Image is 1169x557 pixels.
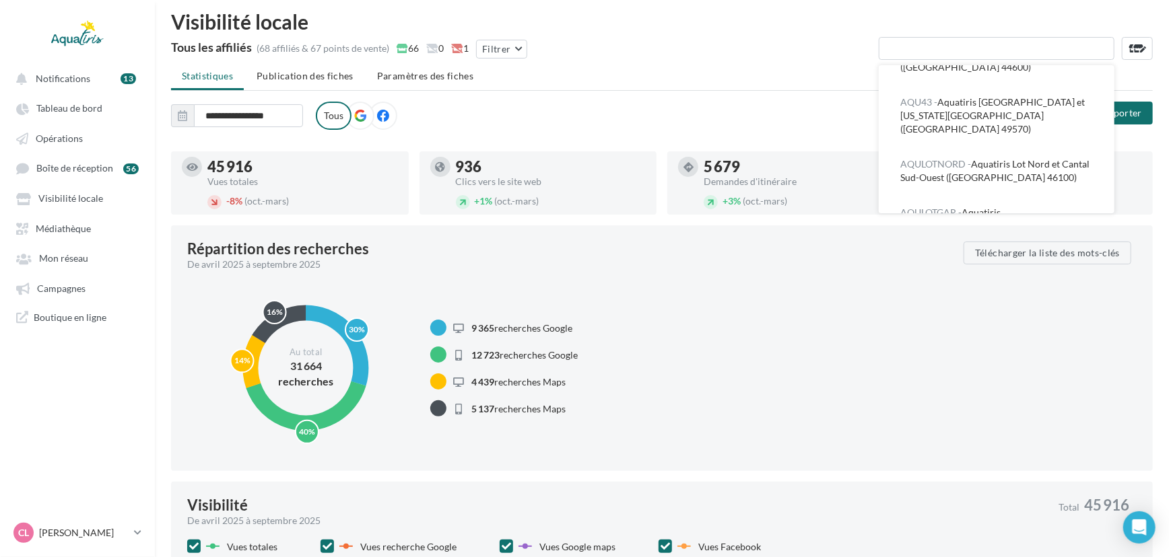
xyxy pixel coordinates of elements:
span: Total [1059,503,1079,512]
span: AQULOTGAR - [900,207,962,218]
a: Médiathèque [8,216,147,240]
div: Répartition des recherches [187,242,369,256]
span: Boîte de réception [36,163,113,174]
button: Exporter [1092,102,1153,124]
span: 3% [723,195,741,207]
div: 56 [123,163,139,174]
button: AQULOTNORD -Aquatiris Lot Nord et Cantal Sud-Ouest ([GEOGRAPHIC_DATA] 46100) [879,147,1114,195]
span: Vues Google maps [539,541,615,552]
span: Médiathèque [36,223,91,234]
span: Publication des fiches [257,70,354,81]
span: Visibilité locale [38,193,103,205]
span: Aquatiris [GEOGRAPHIC_DATA] et [US_STATE][GEOGRAPHIC_DATA] ([GEOGRAPHIC_DATA] 49570) [900,96,1085,135]
span: Aquatiris [GEOGRAPHIC_DATA] (Barbaste 47230) [900,207,1070,231]
span: (oct.-mars) [244,195,289,207]
div: Tous les affiliés [171,41,252,53]
a: Opérations [8,126,147,150]
span: 1% [475,195,493,207]
button: AQU43 -Aquatiris [GEOGRAPHIC_DATA] et [US_STATE][GEOGRAPHIC_DATA] ([GEOGRAPHIC_DATA] 49570) [879,85,1114,147]
div: 936 [456,159,646,174]
a: Boutique en ligne [8,305,147,329]
span: - [226,195,230,207]
span: AQU43 - [900,96,937,108]
span: AQULOTNORD - [900,158,971,170]
div: Demandes d'itinéraire [704,177,894,186]
a: Visibilité locale [8,186,147,210]
div: De avril 2025 à septembre 2025 [187,258,953,271]
span: 9 365 [472,322,495,334]
a: Mon réseau [8,246,147,270]
button: Filtrer [476,40,527,59]
span: 66 [397,42,419,55]
span: recherches Maps [472,403,566,414]
span: Tableau de bord [36,103,102,114]
span: Boutique en ligne [34,311,106,324]
button: Télécharger la liste des mots-clés [964,242,1131,264]
span: recherches Google [472,349,578,361]
span: 4 439 [472,376,495,387]
span: Vues recherche Google [360,541,457,552]
div: Vues totales [207,177,398,186]
div: 13 [121,73,136,84]
div: 45 916 [207,159,398,174]
div: Visibilité [187,498,248,513]
button: Notifications 13 [8,66,141,90]
a: Boîte de réception 56 [8,155,147,180]
label: Tous [316,102,352,130]
span: 1 [451,42,469,55]
span: 0 [426,42,444,55]
span: 8% [226,195,242,207]
a: CL [PERSON_NAME] [11,520,144,546]
a: Tableau de bord [8,96,147,120]
span: Vues totales [227,541,277,552]
div: De avril 2025 à septembre 2025 [187,514,1048,527]
span: 45 916 [1084,498,1129,513]
span: + [475,195,480,207]
span: Campagnes [37,283,86,294]
a: Campagnes [8,276,147,300]
span: Mon réseau [39,253,88,264]
span: Aquatiris Lot Nord et Cantal Sud-Ouest ([GEOGRAPHIC_DATA] 46100) [900,158,1090,183]
span: (oct.-mars) [495,195,539,207]
div: Clics vers le site web [456,177,646,186]
span: 12 723 [472,349,500,361]
button: AQULOTGAR -Aquatiris [GEOGRAPHIC_DATA] (Barbaste 47230) [879,195,1114,244]
span: Vues Facebook [698,541,761,552]
span: Paramètres des fiches [377,70,473,81]
div: Open Intercom Messenger [1123,511,1156,544]
span: 5 137 [472,403,495,414]
span: Opérations [36,133,83,144]
div: 5 679 [704,159,894,174]
div: (68 affiliés & 67 points de vente) [257,42,389,55]
div: Visibilité locale [171,11,1153,32]
span: recherches Maps [472,376,566,387]
span: + [723,195,728,207]
span: Notifications [36,73,90,84]
span: recherches Google [472,322,573,334]
span: (oct.-mars) [743,195,787,207]
p: [PERSON_NAME] [39,526,129,540]
span: CL [18,526,29,540]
